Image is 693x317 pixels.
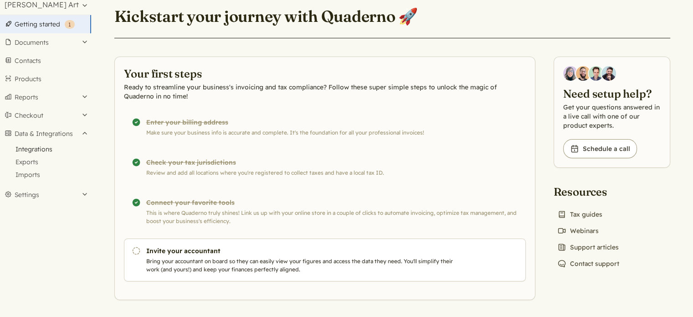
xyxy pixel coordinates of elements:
a: Webinars [554,224,602,237]
img: Diana Carrasco, Account Executive at Quaderno [563,66,578,81]
img: Jairo Fumero, Account Executive at Quaderno [576,66,590,81]
span: 1 [68,21,71,28]
a: Schedule a call [563,139,637,158]
p: Get your questions answered in a live call with one of our product experts. [563,103,661,130]
h2: Need setup help? [563,86,661,101]
a: Support articles [554,241,622,254]
a: Invite your accountant Bring your accountant on board so they can easily view your figures and ac... [124,239,526,281]
img: Ivo Oltmans, Business Developer at Quaderno [589,66,603,81]
h1: Kickstart your journey with Quaderno 🚀 [114,6,418,26]
h3: Invite your accountant [146,246,457,255]
a: Tax guides [554,208,606,221]
p: Ready to streamline your business's invoicing and tax compliance? Follow these super simple steps... [124,83,526,101]
img: Javier Rubio, DevRel at Quaderno [601,66,616,81]
p: Bring your accountant on board so they can easily view your figures and access the data they need... [146,257,457,274]
a: Contact support [554,257,623,270]
h2: Your first steps [124,66,526,81]
h2: Resources [554,184,623,199]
